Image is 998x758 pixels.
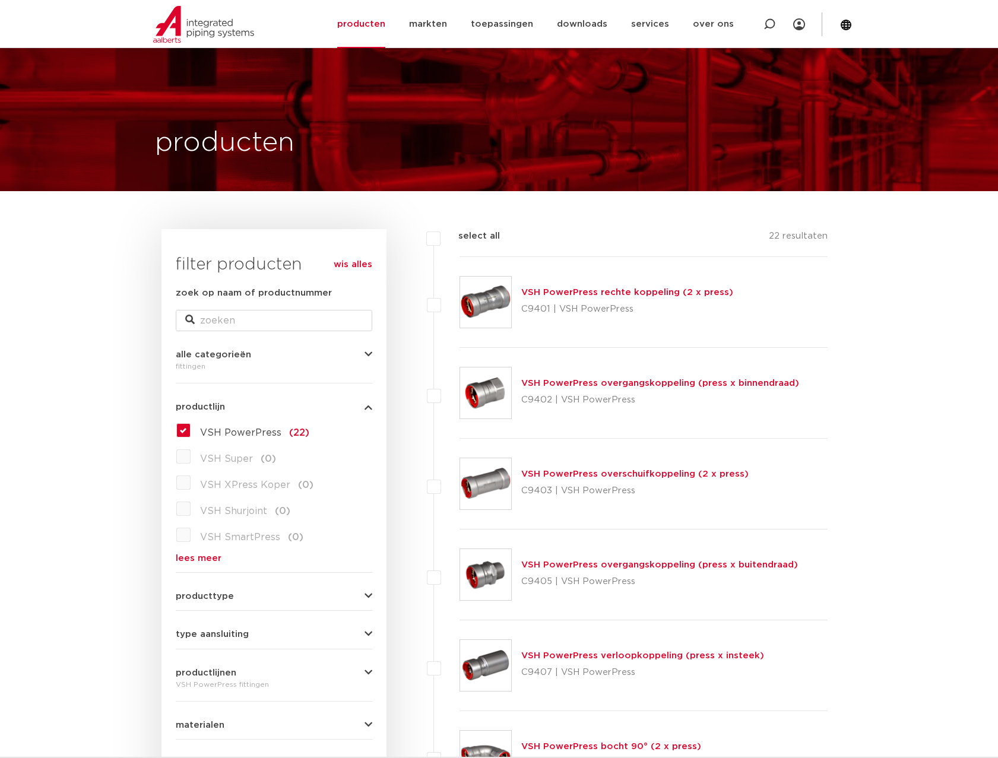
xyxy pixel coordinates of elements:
button: type aansluiting [176,630,372,639]
span: VSH Super [200,454,253,464]
label: zoek op naam of productnummer [176,286,332,300]
span: (0) [261,454,276,464]
a: VSH PowerPress overschuifkoppeling (2 x press) [521,470,749,478]
p: 22 resultaten [769,229,828,248]
img: Thumbnail for VSH PowerPress verloopkoppeling (press x insteek) [460,640,511,691]
span: VSH XPress Koper [200,480,290,490]
a: VSH PowerPress verloopkoppeling (press x insteek) [521,651,764,660]
span: (22) [289,428,309,437]
button: productlijn [176,402,372,411]
button: alle categorieën [176,350,372,359]
p: C9403 | VSH PowerPress [521,481,749,500]
a: VSH PowerPress overgangskoppeling (press x buitendraad) [521,560,798,569]
h3: filter producten [176,253,372,277]
span: productlijnen [176,668,236,677]
img: Thumbnail for VSH PowerPress overgangskoppeling (press x buitendraad) [460,549,511,600]
p: C9401 | VSH PowerPress [521,300,733,319]
button: productlijnen [176,668,372,677]
img: Thumbnail for VSH PowerPress overgangskoppeling (press x binnendraad) [460,367,511,418]
p: C9402 | VSH PowerPress [521,391,799,410]
p: C9407 | VSH PowerPress [521,663,764,682]
div: fittingen [176,359,372,373]
span: VSH PowerPress [200,428,281,437]
button: materialen [176,721,372,730]
h1: producten [155,124,294,162]
span: alle categorieën [176,350,251,359]
div: VSH PowerPress fittingen [176,677,372,692]
span: VSH Shurjoint [200,506,267,516]
a: lees meer [176,554,372,563]
img: Thumbnail for VSH PowerPress rechte koppeling (2 x press) [460,277,511,328]
span: producttype [176,592,234,601]
a: VSH PowerPress bocht 90° (2 x press) [521,742,701,751]
span: VSH SmartPress [200,532,280,542]
span: type aansluiting [176,630,249,639]
span: productlijn [176,402,225,411]
span: (0) [298,480,313,490]
p: C9405 | VSH PowerPress [521,572,798,591]
img: Thumbnail for VSH PowerPress overschuifkoppeling (2 x press) [460,458,511,509]
span: (0) [275,506,290,516]
button: producttype [176,592,372,601]
a: wis alles [334,258,372,272]
a: VSH PowerPress rechte koppeling (2 x press) [521,288,733,297]
span: (0) [288,532,303,542]
span: materialen [176,721,224,730]
input: zoeken [176,310,372,331]
a: VSH PowerPress overgangskoppeling (press x binnendraad) [521,379,799,388]
label: select all [441,229,500,243]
